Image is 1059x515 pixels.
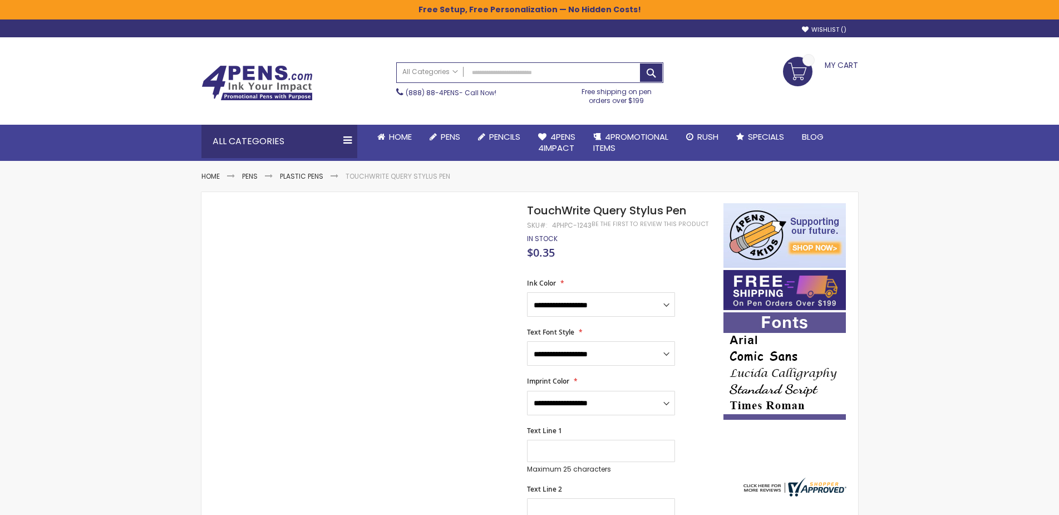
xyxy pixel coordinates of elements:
div: 4PHPC-1243 [552,221,592,230]
a: Wishlist [802,26,846,34]
span: Ink Color [527,278,556,288]
span: - Call Now! [406,88,496,97]
a: Pencils [469,125,529,149]
span: Home [389,131,412,143]
a: Plastic Pens [280,171,323,181]
a: Rush [677,125,727,149]
div: Free shipping on pen orders over $199 [570,83,663,105]
img: 4pens.com widget logo [741,478,846,497]
span: Pencils [489,131,520,143]
span: Text Line 1 [527,426,562,435]
li: TouchWrite Query Stylus Pen [346,172,450,181]
a: Pens [242,171,258,181]
a: Home [368,125,421,149]
span: 4Pens 4impact [538,131,575,154]
span: TouchWrite Query Stylus Pen [527,203,686,218]
a: 4PROMOTIONALITEMS [584,125,677,161]
a: Specials [727,125,793,149]
a: Blog [793,125,833,149]
a: (888) 88-4PENS [406,88,459,97]
span: Imprint Color [527,376,569,386]
strong: SKU [527,220,548,230]
a: Home [201,171,220,181]
a: Pens [421,125,469,149]
span: All Categories [402,67,458,76]
a: All Categories [397,63,464,81]
a: 4pens.com certificate URL [741,489,846,499]
span: Blog [802,131,824,143]
span: Specials [748,131,784,143]
span: Text Font Style [527,327,574,337]
span: 4PROMOTIONAL ITEMS [593,131,668,154]
img: 4Pens Custom Pens and Promotional Products [201,65,313,101]
span: Pens [441,131,460,143]
a: Be the first to review this product [592,220,708,228]
img: 4pens 4 kids [723,203,846,268]
span: $0.35 [527,245,555,260]
span: Rush [697,131,718,143]
img: Free shipping on orders over $199 [723,270,846,310]
p: Maximum 25 characters [527,465,675,474]
a: 4Pens4impact [529,125,584,161]
img: font-personalization-examples [723,312,846,420]
span: Text Line 2 [527,484,562,494]
div: All Categories [201,125,357,158]
span: In stock [527,234,558,243]
div: Availability [527,234,558,243]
